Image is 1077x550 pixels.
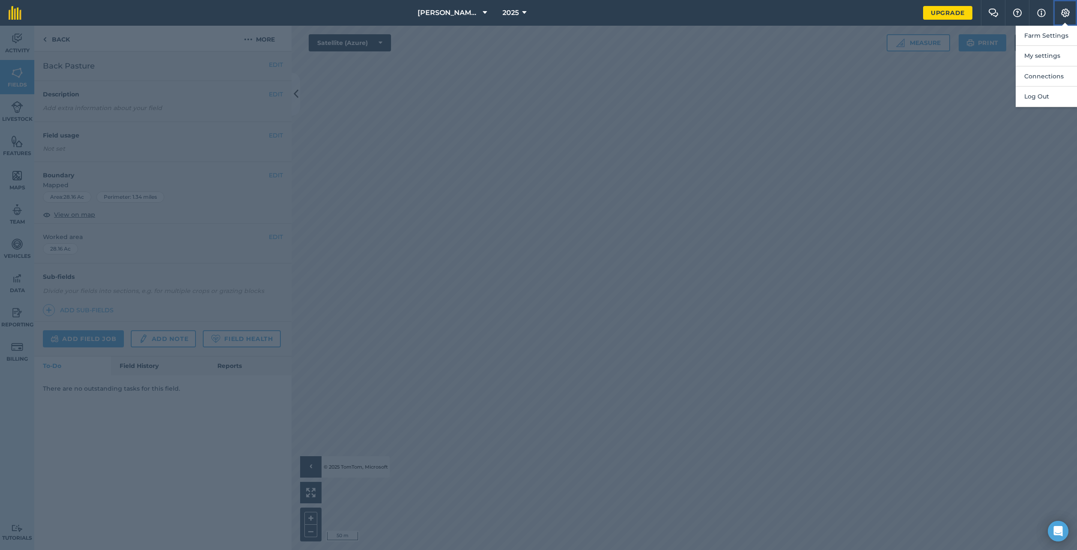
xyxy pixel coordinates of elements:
[1012,9,1023,17] img: A question mark icon
[9,6,21,20] img: fieldmargin Logo
[988,9,999,17] img: Two speech bubbles overlapping with the left bubble in the forefront
[502,8,519,18] span: 2025
[1060,9,1071,17] img: A cog icon
[1016,66,1077,87] button: Connections
[418,8,479,18] span: [PERSON_NAME][GEOGRAPHIC_DATA]
[1016,46,1077,66] button: My settings
[1048,521,1068,541] div: Open Intercom Messenger
[1016,26,1077,46] button: Farm Settings
[1037,8,1046,18] img: svg+xml;base64,PHN2ZyB4bWxucz0iaHR0cDovL3d3dy53My5vcmcvMjAwMC9zdmciIHdpZHRoPSIxNyIgaGVpZ2h0PSIxNy...
[923,6,972,20] a: Upgrade
[1016,87,1077,107] button: Log Out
